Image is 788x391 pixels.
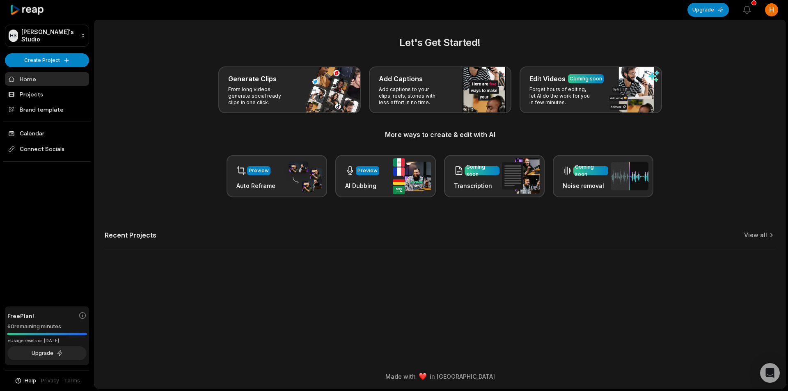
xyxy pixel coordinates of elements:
h3: Auto Reframe [236,181,275,190]
p: From long videos generate social ready clips in one click. [228,86,292,106]
p: Forget hours of editing, let AI do the work for you in few minutes. [529,86,593,106]
img: heart emoji [419,373,426,380]
img: auto_reframe.png [284,160,322,192]
a: Home [5,72,89,86]
h2: Recent Projects [105,231,156,239]
div: Coming soon [466,163,498,178]
h3: More ways to create & edit with AI [105,130,775,139]
button: Create Project [5,53,89,67]
div: Open Intercom Messenger [760,363,780,383]
div: HS [9,30,18,42]
h2: Let's Get Started! [105,35,775,50]
div: *Usage resets on [DATE] [7,338,87,344]
div: 60 remaining minutes [7,322,87,331]
span: Free Plan! [7,311,34,320]
a: Brand template [5,103,89,116]
a: Terms [64,377,80,384]
button: Help [14,377,36,384]
div: Coming soon [570,75,602,82]
button: Upgrade [7,346,87,360]
a: View all [744,231,767,239]
a: Privacy [41,377,59,384]
h3: Edit Videos [529,74,566,84]
img: ai_dubbing.png [393,158,431,194]
button: Upgrade [687,3,729,17]
div: Preview [357,167,378,174]
h3: AI Dubbing [345,181,379,190]
div: Made with in [GEOGRAPHIC_DATA] [102,372,778,381]
div: Preview [249,167,269,174]
div: Coming soon [575,163,607,178]
h3: Noise removal [563,181,608,190]
span: Connect Socials [5,142,89,156]
a: Calendar [5,126,89,140]
h3: Add Captions [379,74,423,84]
h3: Transcription [454,181,499,190]
p: Add captions to your clips, reels, stories with less effort in no time. [379,86,442,106]
a: Projects [5,87,89,101]
img: noise_removal.png [611,162,648,190]
img: transcription.png [502,158,540,194]
p: [PERSON_NAME]'s Studio [21,28,77,43]
span: Help [25,377,36,384]
h3: Generate Clips [228,74,277,84]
